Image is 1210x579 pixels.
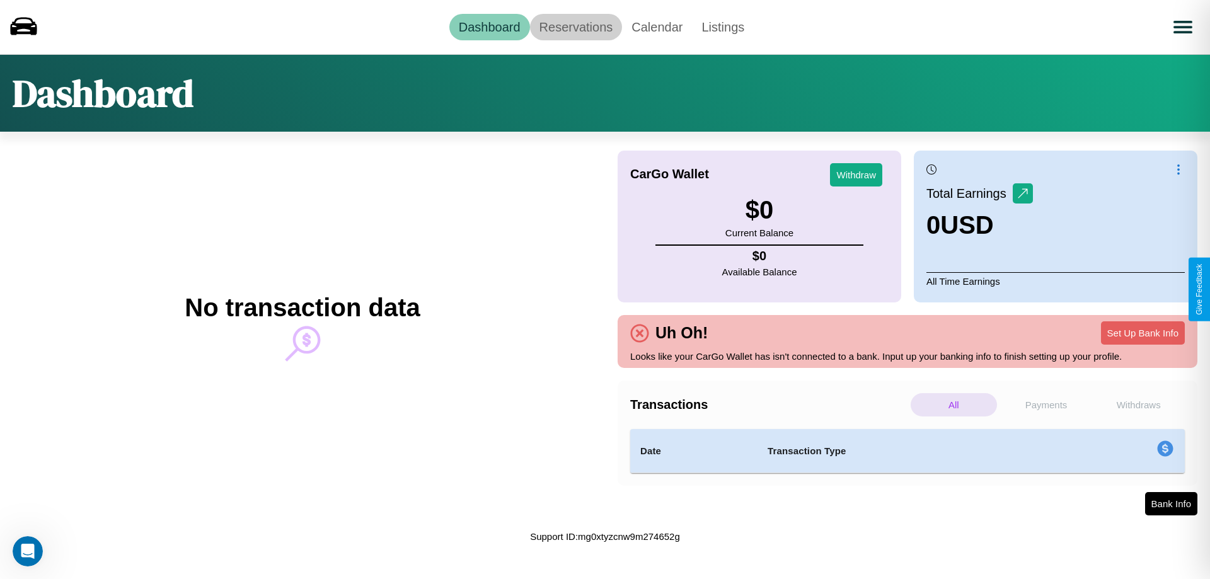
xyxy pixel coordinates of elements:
p: All [911,393,997,416]
a: Reservations [530,14,623,40]
h4: Transactions [630,398,907,412]
h1: Dashboard [13,67,193,119]
h4: Date [640,444,747,459]
p: All Time Earnings [926,272,1185,290]
p: Withdraws [1095,393,1182,416]
button: Bank Info [1145,492,1197,515]
button: Set Up Bank Info [1101,321,1185,345]
a: Calendar [622,14,692,40]
div: Give Feedback [1195,264,1204,315]
button: Withdraw [830,163,882,186]
table: simple table [630,429,1185,473]
p: Available Balance [722,263,797,280]
a: Listings [692,14,754,40]
h2: No transaction data [185,294,420,322]
h4: CarGo Wallet [630,167,709,181]
iframe: Intercom live chat [13,536,43,566]
h4: $ 0 [722,249,797,263]
p: Total Earnings [926,182,1013,205]
h4: Uh Oh! [649,324,714,342]
p: Support ID: mg0xtyzcnw9m274652g [530,528,680,545]
p: Payments [1003,393,1090,416]
p: Looks like your CarGo Wallet has isn't connected to a bank. Input up your banking info to finish ... [630,348,1185,365]
a: Dashboard [449,14,530,40]
p: Current Balance [725,224,793,241]
h4: Transaction Type [768,444,1054,459]
button: Open menu [1165,9,1201,45]
h3: 0 USD [926,211,1033,239]
h3: $ 0 [725,196,793,224]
